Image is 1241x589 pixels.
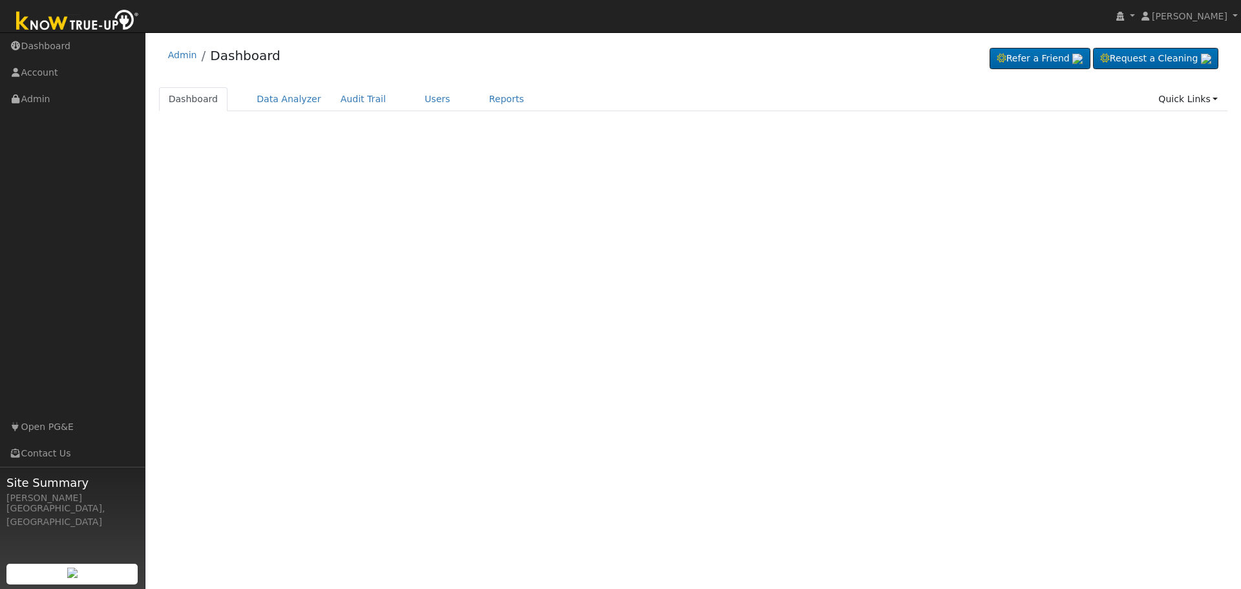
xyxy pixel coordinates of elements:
span: Site Summary [6,474,138,491]
a: Admin [168,50,197,60]
a: Reports [480,87,534,111]
div: [GEOGRAPHIC_DATA], [GEOGRAPHIC_DATA] [6,502,138,529]
a: Data Analyzer [247,87,331,111]
img: retrieve [1072,54,1083,64]
a: Request a Cleaning [1093,48,1218,70]
a: Refer a Friend [990,48,1090,70]
a: Users [415,87,460,111]
div: [PERSON_NAME] [6,491,138,505]
img: Know True-Up [10,7,145,36]
a: Dashboard [159,87,228,111]
img: retrieve [1201,54,1211,64]
img: retrieve [67,568,78,578]
a: Dashboard [210,48,281,63]
span: [PERSON_NAME] [1152,11,1227,21]
a: Quick Links [1149,87,1227,111]
a: Audit Trail [331,87,396,111]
